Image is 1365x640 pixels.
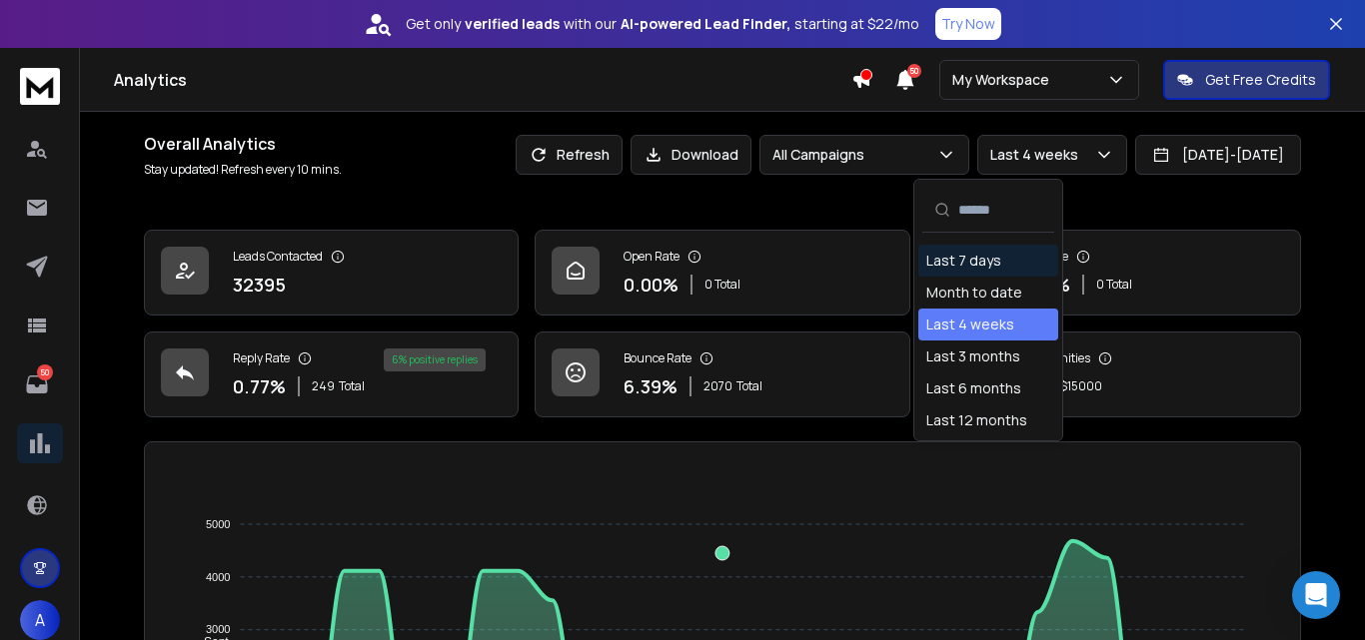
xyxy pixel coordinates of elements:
a: Reply Rate0.77%249Total6% positive replies [144,331,519,417]
div: Last 12 months [926,410,1027,430]
button: Refresh [516,135,623,175]
p: Get only with our starting at $22/mo [406,14,919,34]
p: Reply Rate [233,350,290,366]
span: 2070 [703,378,732,394]
p: Last 4 weeks [990,145,1086,165]
strong: verified leads [465,14,560,34]
p: 0.77 % [233,372,286,400]
img: logo [20,68,60,105]
p: Open Rate [624,249,680,265]
p: Leads Contacted [233,249,323,265]
p: 32395 [233,271,286,299]
p: My Workspace [952,70,1057,90]
a: Bounce Rate6.39%2070Total [535,331,909,417]
p: Stay updated! Refresh every 10 mins. [144,162,342,178]
p: 0 Total [1096,277,1132,293]
h1: Analytics [114,68,851,92]
span: Total [736,378,762,394]
tspan: 5000 [206,518,230,530]
button: [DATE]-[DATE] [1135,135,1301,175]
span: Total [339,378,365,394]
div: Last 7 days [926,251,1001,271]
p: 0 Total [704,277,740,293]
div: 6 % positive replies [384,348,486,371]
button: Try Now [935,8,1001,40]
button: A [20,600,60,640]
button: Get Free Credits [1163,60,1330,100]
button: Download [631,135,751,175]
p: Download [672,145,738,165]
p: Refresh [557,145,610,165]
tspan: 4000 [206,571,230,583]
a: Open Rate0.00%0 Total [535,230,909,316]
strong: AI-powered Lead Finder, [621,14,790,34]
a: Opportunities15$15000 [926,331,1301,417]
p: Bounce Rate [624,350,691,366]
p: 6.39 % [624,372,678,400]
p: Try Now [941,14,995,34]
a: Leads Contacted32395 [144,230,519,316]
p: 0.00 % [624,271,679,299]
a: Click Rate0.00%0 Total [926,230,1301,316]
span: 50 [907,64,921,78]
tspan: 3000 [206,623,230,635]
div: Last 3 months [926,346,1020,366]
p: Get Free Credits [1205,70,1316,90]
p: $ 15000 [1060,378,1102,394]
span: 249 [312,378,335,394]
div: Last 4 weeks [926,315,1014,334]
p: All Campaigns [772,145,872,165]
h1: Overall Analytics [144,132,342,156]
a: 50 [17,364,57,404]
div: Open Intercom Messenger [1292,571,1340,619]
div: Last 6 months [926,378,1021,398]
p: 50 [37,364,53,380]
div: Month to date [926,283,1022,303]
